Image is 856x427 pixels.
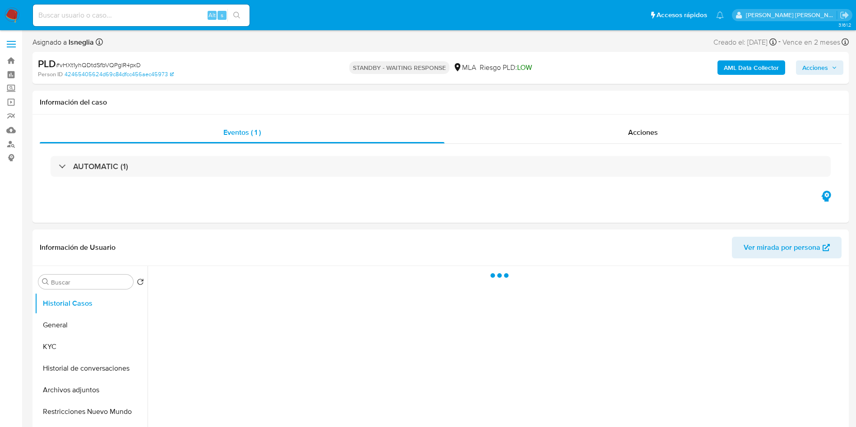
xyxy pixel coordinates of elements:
span: - [778,36,781,48]
button: General [35,314,148,336]
button: KYC [35,336,148,358]
button: Acciones [796,60,843,75]
span: Alt [208,11,216,19]
a: Notificaciones [716,11,724,19]
span: Eventos ( 1 ) [223,127,261,138]
p: STANDBY - WAITING RESPONSE [349,61,449,74]
button: Historial Casos [35,293,148,314]
span: Acciones [802,60,828,75]
b: lsneglia [67,37,94,47]
div: Creado el: [DATE] [713,36,777,48]
button: search-icon [227,9,246,22]
span: Vence en 2 meses [782,37,840,47]
a: 42465405624d69c84dfcc456aec45973 [65,70,174,78]
a: Salir [840,10,849,20]
b: Person ID [38,70,63,78]
b: AML Data Collector [724,60,779,75]
button: Volver al orden por defecto [137,278,144,288]
h1: Información del caso [40,98,842,107]
span: Accesos rápidos [657,10,707,20]
button: Buscar [42,278,49,285]
h1: Información de Usuario [40,243,116,252]
span: Asignado a [32,37,94,47]
span: # vHXt1yhQDtdSfbVQPglR4pxD [56,60,141,69]
h3: AUTOMATIC (1) [73,161,128,171]
span: Riesgo PLD: [480,63,532,73]
div: AUTOMATIC (1) [51,156,831,177]
span: LOW [517,62,532,73]
input: Buscar usuario o caso... [33,9,250,21]
button: Ver mirada por persona [732,237,842,258]
span: Acciones [628,127,658,138]
span: s [221,11,223,19]
button: Historial de conversaciones [35,358,148,379]
button: Restricciones Nuevo Mundo [35,401,148,422]
div: MLA [453,63,476,73]
button: Archivos adjuntos [35,379,148,401]
b: PLD [38,56,56,71]
p: lucia.neglia@mercadolibre.com [746,11,837,19]
button: AML Data Collector [717,60,785,75]
input: Buscar [51,278,130,286]
span: Ver mirada por persona [744,237,820,258]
